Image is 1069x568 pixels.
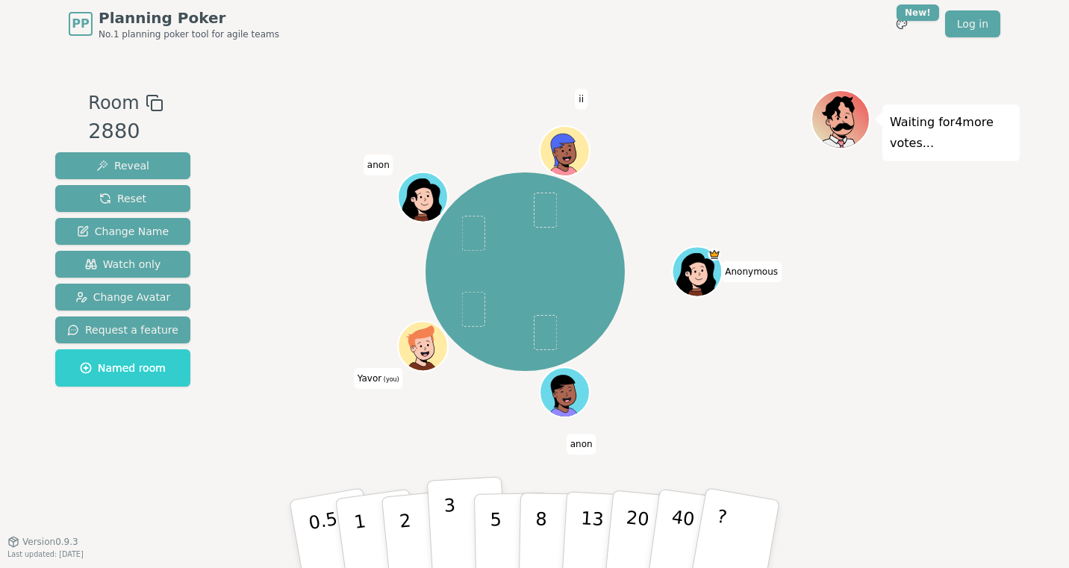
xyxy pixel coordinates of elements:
[888,10,915,37] button: New!
[96,158,149,173] span: Reveal
[7,536,78,548] button: Version0.9.3
[399,322,446,369] button: Click to change your avatar
[890,112,1012,154] p: Waiting for 4 more votes...
[55,284,190,310] button: Change Avatar
[708,248,720,260] span: Anonymous is the host
[897,4,939,21] div: New!
[67,322,178,337] span: Request a feature
[72,15,89,33] span: PP
[55,152,190,179] button: Reveal
[85,257,161,272] span: Watch only
[88,90,139,116] span: Room
[55,218,190,245] button: Change Name
[22,536,78,548] span: Version 0.9.3
[55,185,190,212] button: Reset
[55,316,190,343] button: Request a feature
[55,251,190,278] button: Watch only
[88,116,163,147] div: 2880
[567,434,596,455] span: Click to change your name
[99,28,279,40] span: No.1 planning poker tool for agile teams
[575,89,588,110] span: Click to change your name
[721,261,782,282] span: Click to change your name
[80,361,166,375] span: Named room
[945,10,1000,37] a: Log in
[364,155,393,175] span: Click to change your name
[69,7,279,40] a: PPPlanning PokerNo.1 planning poker tool for agile teams
[381,376,399,383] span: (you)
[55,349,190,387] button: Named room
[75,290,171,305] span: Change Avatar
[99,7,279,28] span: Planning Poker
[7,550,84,558] span: Last updated: [DATE]
[77,224,169,239] span: Change Name
[354,368,403,389] span: Click to change your name
[99,191,146,206] span: Reset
